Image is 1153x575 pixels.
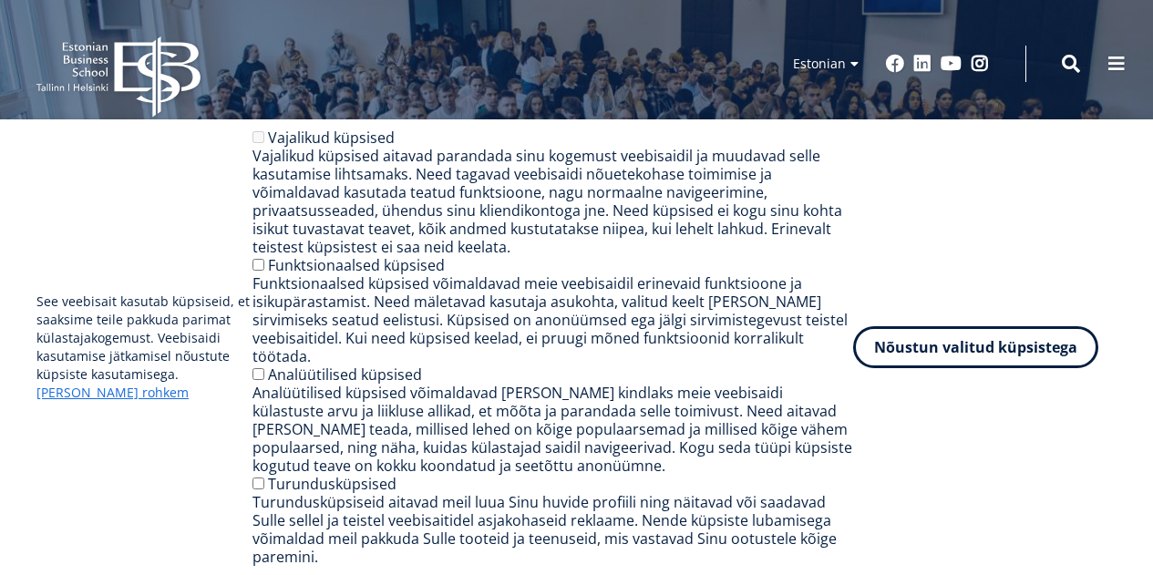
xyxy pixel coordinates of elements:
p: See veebisait kasutab küpsiseid, et saaksime teile pakkuda parimat külastajakogemust. Veebisaidi ... [36,293,252,402]
div: Turundusküpsiseid aitavad meil luua Sinu huvide profiili ning näitavad või saadavad Sulle sellel ... [252,493,853,566]
div: Vajalikud küpsised aitavad parandada sinu kogemust veebisaidil ja muudavad selle kasutamise lihts... [252,147,853,256]
button: Nõustun valitud küpsistega [853,326,1098,368]
div: Analüütilised küpsised võimaldavad [PERSON_NAME] kindlaks meie veebisaidi külastuste arvu ja liik... [252,384,853,475]
label: Turundusküpsised [268,474,396,494]
label: Analüütilised küpsised [268,365,422,385]
label: Funktsionaalsed küpsised [268,255,445,275]
a: Facebook [886,55,904,73]
label: Vajalikud küpsised [268,128,395,148]
a: Youtube [941,55,962,73]
a: Instagram [971,55,989,73]
div: Funktsionaalsed küpsised võimaldavad meie veebisaidil erinevaid funktsioone ja isikupärastamist. ... [252,274,853,365]
a: [PERSON_NAME] rohkem [36,384,189,402]
a: Linkedin [913,55,932,73]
